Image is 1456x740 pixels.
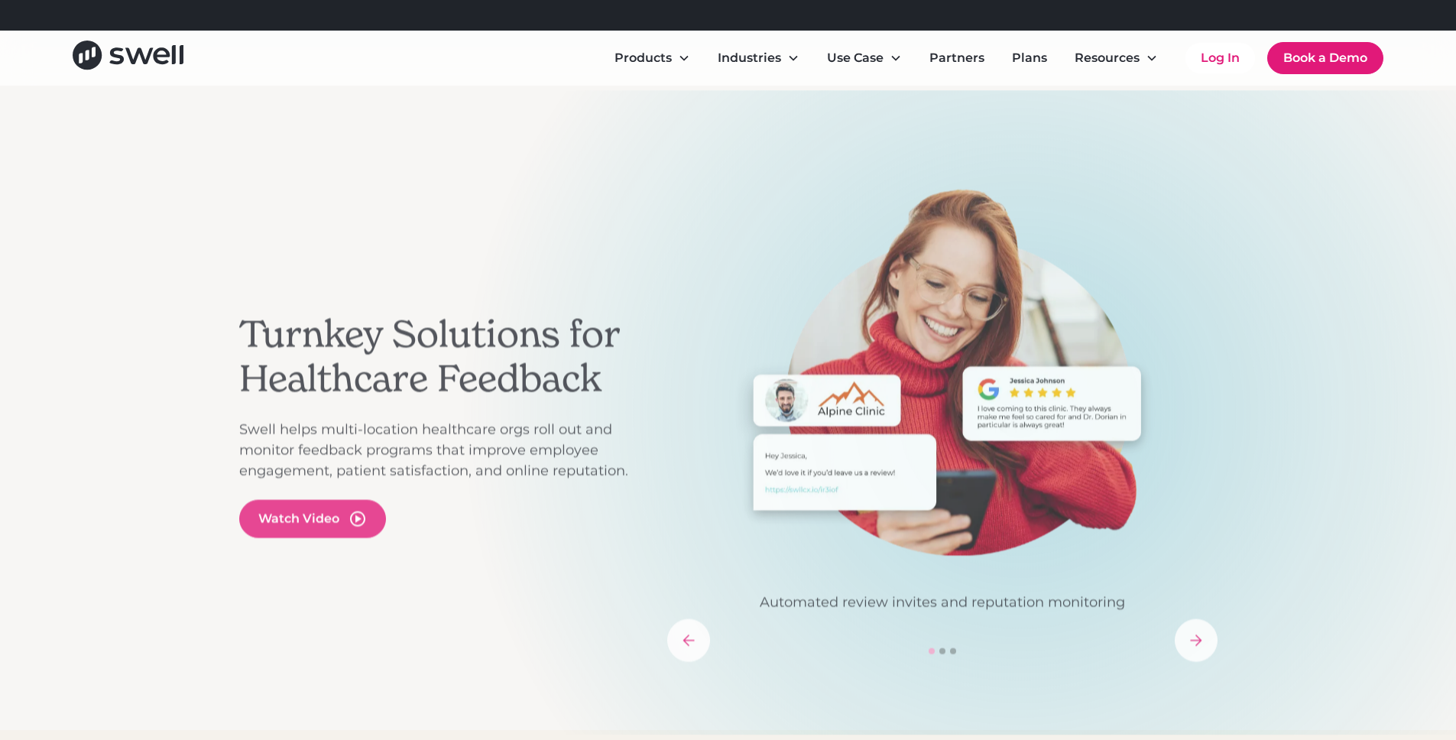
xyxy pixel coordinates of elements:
[667,189,1218,662] div: carousel
[1075,49,1140,67] div: Resources
[239,499,386,537] a: open lightbox
[917,43,997,73] a: Partners
[239,313,652,401] h2: Turnkey Solutions for Healthcare Feedback
[615,49,672,67] div: Products
[929,648,935,654] div: Show slide 1 of 3
[667,189,1218,613] div: 1 of 3
[939,648,945,654] div: Show slide 2 of 3
[1267,42,1383,74] a: Book a Demo
[815,43,914,73] div: Use Case
[718,49,781,67] div: Industries
[1062,43,1170,73] div: Resources
[73,41,183,75] a: home
[1175,619,1218,662] div: next slide
[1185,43,1255,73] a: Log In
[1000,43,1059,73] a: Plans
[239,419,652,481] p: Swell helps multi-location healthcare orgs roll out and monitor feedback programs that improve em...
[667,592,1218,613] p: Automated review invites and reputation monitoring
[667,619,710,662] div: previous slide
[705,43,812,73] div: Industries
[827,49,884,67] div: Use Case
[602,43,702,73] div: Products
[258,509,339,527] div: Watch Video
[950,648,956,654] div: Show slide 3 of 3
